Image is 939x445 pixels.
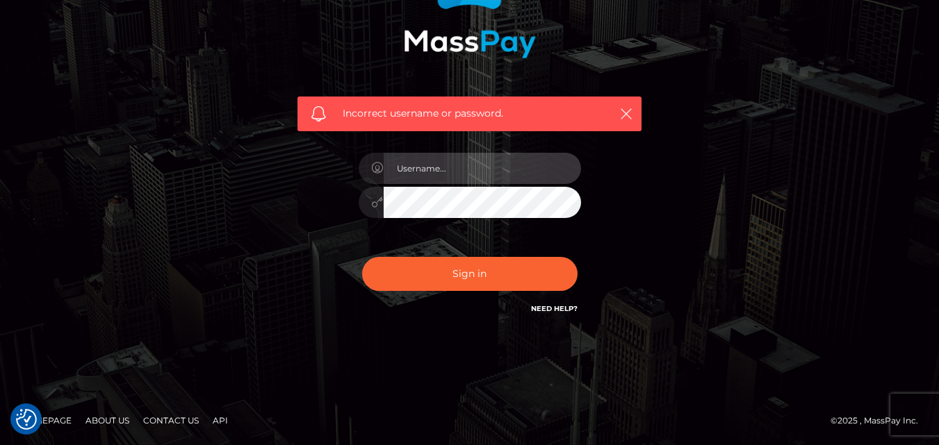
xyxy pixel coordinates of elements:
span: Incorrect username or password. [343,106,596,121]
a: API [207,410,234,431]
input: Username... [384,153,581,184]
button: Sign in [362,257,578,291]
button: Consent Preferences [16,409,37,430]
a: Homepage [15,410,77,431]
a: Need Help? [531,304,578,313]
div: © 2025 , MassPay Inc. [831,413,929,428]
a: Contact Us [138,410,204,431]
a: About Us [80,410,135,431]
img: Revisit consent button [16,409,37,430]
